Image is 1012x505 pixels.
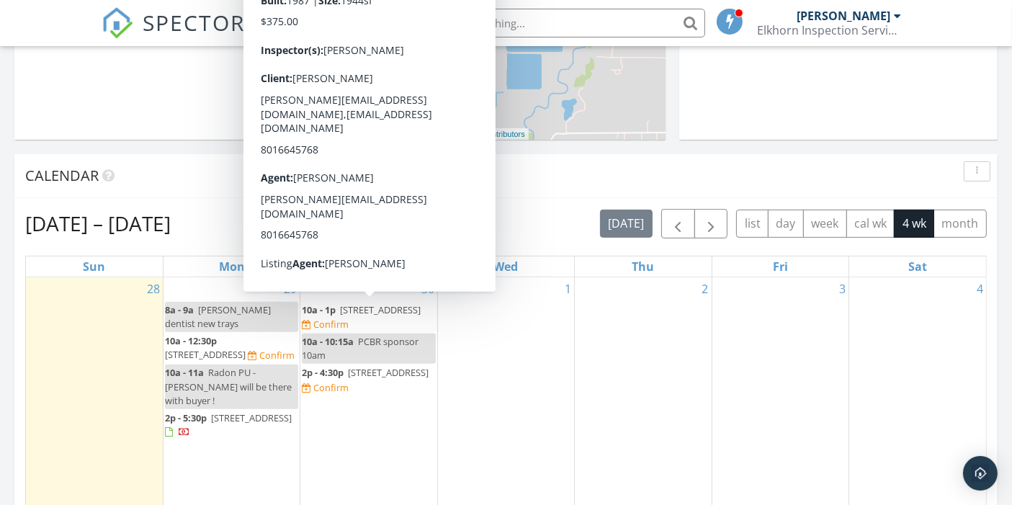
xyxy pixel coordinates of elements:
a: Monday [216,256,248,277]
button: [DATE] [600,210,653,238]
span: 10a - 11a [165,366,204,379]
button: list [736,210,769,238]
a: Leaflet [351,130,375,138]
a: Go to October 2, 2025 [699,277,712,300]
a: Go to September 28, 2025 [144,277,163,300]
span: 10a - 10:15a [302,335,354,348]
a: 2p - 4:30p [STREET_ADDRESS] [302,366,429,379]
a: Thursday [629,256,657,277]
a: Go to October 4, 2025 [974,277,986,300]
a: Go to September 30, 2025 [418,277,437,300]
a: Saturday [905,256,930,277]
a: Confirm [302,381,349,395]
span: Calendar [25,166,99,185]
a: 10a - 12:30p [STREET_ADDRESS] Confirm [165,333,298,364]
button: 4 wk [894,210,934,238]
div: Elkhorn Inspection Services [758,23,902,37]
span: SPECTORA [143,7,261,37]
span: Radon PU - [PERSON_NAME] will be there with buyer ! [165,366,292,406]
div: [PERSON_NAME] [797,9,891,23]
div: Confirm [313,382,349,393]
div: Confirm [259,349,295,361]
button: Next [694,209,728,238]
div: | [347,128,529,140]
img: The Best Home Inspection Software - Spectora [102,7,133,39]
span: 8a - 9a [165,303,194,316]
span: 2p - 4:30p [302,366,344,379]
a: Wednesday [491,256,521,277]
span: [STREET_ADDRESS] [348,366,429,379]
div: Open Intercom Messenger [963,456,998,491]
a: 10a - 1p [STREET_ADDRESS] [302,303,421,316]
button: Previous [661,209,695,238]
a: Confirm [302,318,349,331]
span: PCBR sponsor 10am [302,335,418,362]
h2: [DATE] – [DATE] [25,209,171,238]
a: 2p - 4:30p [STREET_ADDRESS] Confirm [302,365,435,395]
button: month [933,210,987,238]
input: Search everything... [417,9,705,37]
a: Friday [770,256,791,277]
span: [STREET_ADDRESS] [165,348,246,361]
a: 10a - 1p [STREET_ADDRESS] Confirm [302,302,435,333]
a: 2p - 5:30p [STREET_ADDRESS] [165,411,292,438]
button: week [803,210,847,238]
a: SPECTORA [102,19,261,50]
span: [STREET_ADDRESS] [211,411,292,424]
a: © MapTiler [377,130,416,138]
a: 10a - 12:30p [STREET_ADDRESS] [165,334,248,361]
span: [PERSON_NAME] dentist new trays [165,303,271,330]
a: 2p - 5:30p [STREET_ADDRESS] [165,410,298,441]
a: Sunday [80,256,108,277]
a: Go to October 1, 2025 [562,277,574,300]
div: Confirm [313,318,349,330]
button: cal wk [846,210,895,238]
a: Go to September 29, 2025 [281,277,300,300]
button: day [768,210,804,238]
span: 10a - 12:30p [165,334,217,347]
a: © OpenStreetMap contributors [418,130,525,138]
a: Tuesday [356,256,382,277]
a: Go to October 3, 2025 [836,277,848,300]
span: 2p - 5:30p [165,411,207,424]
a: Confirm [248,349,295,362]
span: [STREET_ADDRESS] [340,303,421,316]
span: 10a - 1p [302,303,336,316]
